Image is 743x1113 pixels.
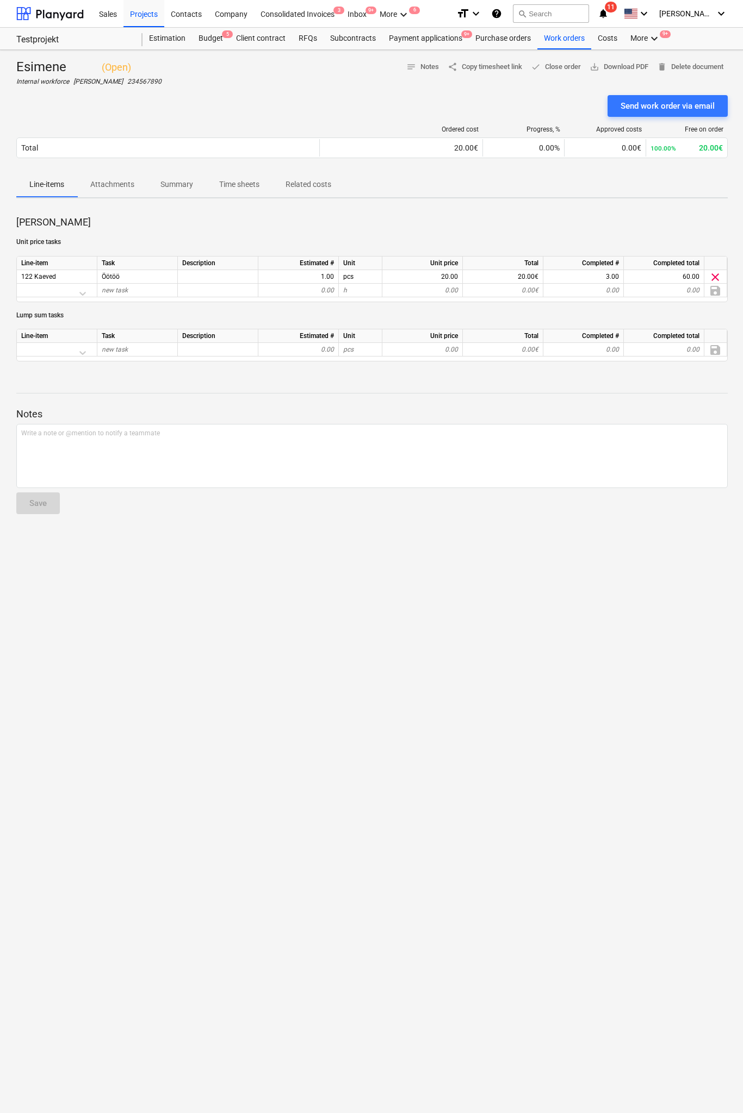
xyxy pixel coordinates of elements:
[16,59,162,76] div: Esimene
[463,270,543,284] div: 20.00€
[689,1061,743,1113] iframe: Chat Widget
[539,143,560,152] span: 0.00%
[548,270,619,284] div: 3.00
[598,7,609,20] i: notifications
[715,7,728,20] i: keyboard_arrow_down
[651,145,676,152] small: 100.00%
[97,257,178,270] div: Task
[21,273,56,280] span: 122 Kaeved
[17,329,97,343] div: Line-item
[624,329,704,343] div: Completed total
[382,28,469,49] a: Payment applications9+
[387,270,458,284] div: 20.00
[443,59,527,76] button: Copy timesheet link
[628,270,699,284] div: 60.00
[230,28,292,49] div: Client contract
[531,61,581,73] span: Close order
[16,216,728,229] p: [PERSON_NAME]
[343,346,354,353] span: pcs
[487,126,560,133] div: Progress, %
[127,77,162,86] p: 234567890
[469,7,482,20] i: keyboard_arrow_down
[548,284,619,297] div: 0.00
[591,28,624,49] a: Costs
[653,59,728,76] button: Delete document
[21,143,38,152] div: Total
[456,7,469,20] i: format_size
[97,329,178,343] div: Task
[219,179,259,190] p: Time sheets
[409,7,420,14] span: 6
[324,143,478,152] div: 20.00€
[387,343,458,357] div: 0.00
[657,61,723,73] span: Delete document
[624,28,667,49] div: More
[463,329,543,343] div: Total
[102,273,120,280] span: Öötöö
[548,343,619,357] div: 0.00
[469,28,537,49] a: Purchase orders
[387,284,458,297] div: 0.00
[531,62,541,72] span: done
[16,311,728,320] p: Lump sum tasks
[651,126,723,133] div: Free on order
[178,257,258,270] div: Description
[102,346,128,353] span: new task
[463,257,543,270] div: Total
[258,257,339,270] div: Estimated #
[621,99,715,113] div: Send work order via email
[461,30,472,38] span: 9+
[324,126,479,133] div: Ordered cost
[178,329,258,343] div: Description
[258,329,339,343] div: Estimated #
[382,28,469,49] div: Payment applications
[448,61,522,73] span: Copy timesheet link
[16,77,69,86] p: Internal workforce
[660,30,671,38] span: 9+
[222,30,233,38] span: 5
[657,62,667,72] span: delete
[382,329,463,343] div: Unit price
[590,62,599,72] span: save_alt
[585,59,653,76] button: Download PDF
[16,237,728,247] p: Unit price tasks
[569,143,641,152] div: 0.00€
[143,28,192,49] div: Estimation
[160,179,193,190] p: Summary
[366,7,376,14] span: 9+
[709,270,722,283] span: Delete task
[648,32,661,45] i: keyboard_arrow_down
[406,61,439,73] span: Notes
[637,7,651,20] i: keyboard_arrow_down
[605,2,617,12] span: 11
[343,286,347,294] span: h
[102,286,128,294] span: new task
[537,28,591,49] a: Work orders
[263,270,334,284] div: 1.00
[590,61,648,73] span: Download PDF
[263,284,334,297] div: 0.00
[17,257,97,270] div: Line-item
[339,329,382,343] div: Unit
[16,34,129,46] div: Testprojekt
[263,343,334,357] div: 0.00
[192,28,230,49] a: Budget5
[402,59,443,76] button: Notes
[343,273,354,280] span: Öötöö
[659,9,714,18] span: [PERSON_NAME] Toodre
[339,257,382,270] div: Unit
[569,126,642,133] div: Approved costs
[527,59,585,76] button: Close order
[192,28,230,49] div: Budget
[292,28,324,49] a: RFQs
[518,9,527,18] span: search
[286,179,331,190] p: Related costs
[463,284,543,297] div: 0.00€
[491,7,502,20] i: Knowledge base
[90,179,134,190] p: Attachments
